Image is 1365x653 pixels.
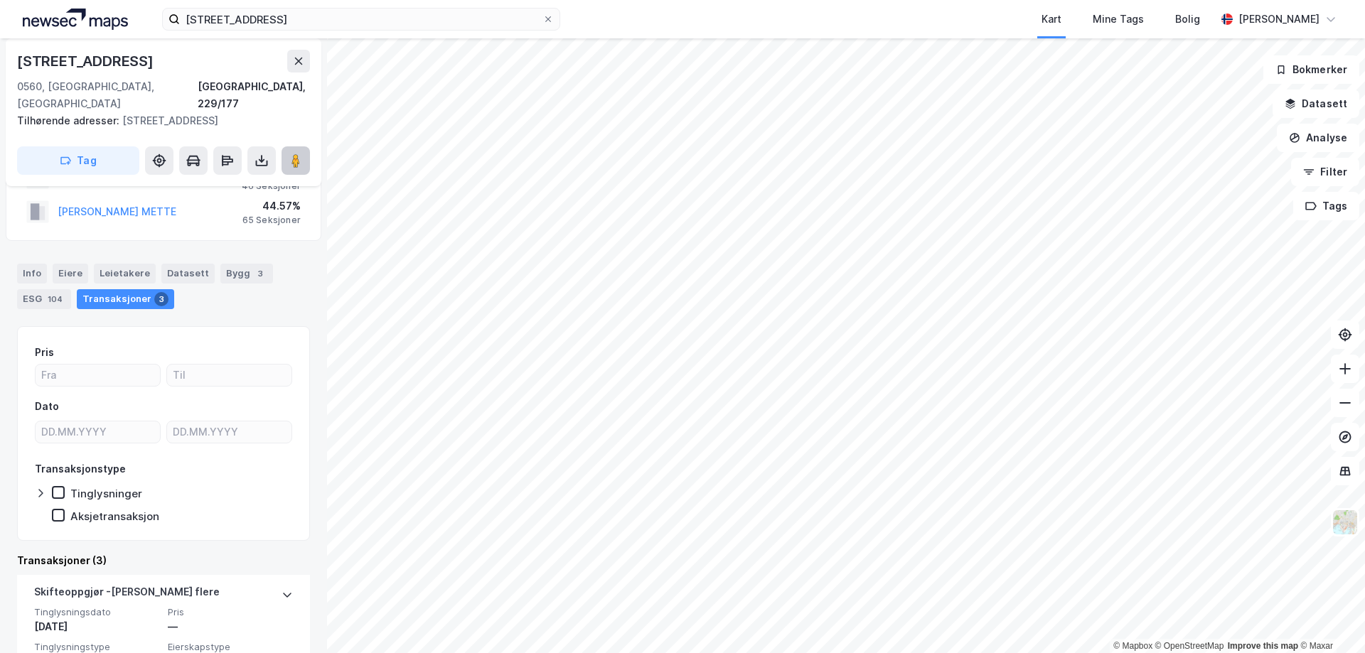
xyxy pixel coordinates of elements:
div: Eiere [53,264,88,284]
div: [PERSON_NAME] [1238,11,1319,28]
div: Aksjetransaksjon [70,509,159,523]
div: Kart [1042,11,1061,28]
button: Datasett [1273,90,1359,118]
div: 3 [154,292,168,306]
div: [STREET_ADDRESS] [17,50,156,72]
div: Kontrollprogram for chat [1294,585,1365,653]
input: DD.MM.YYYY [36,421,160,443]
button: Bokmerker [1263,55,1359,84]
span: Tinglysningsdato [34,606,159,618]
iframe: Chat Widget [1294,585,1365,653]
div: Tinglysninger [70,487,142,500]
div: Pris [35,344,54,361]
span: Eierskapstype [168,641,293,653]
img: Z [1332,509,1359,536]
a: Improve this map [1228,641,1298,651]
div: Dato [35,398,59,415]
div: 3 [253,266,267,281]
button: Analyse [1277,124,1359,152]
a: Mapbox [1113,641,1152,651]
span: Tinglysningstype [34,641,159,653]
div: Transaksjoner [77,289,174,309]
input: Søk på adresse, matrikkel, gårdeiere, leietakere eller personer [180,9,542,30]
div: [STREET_ADDRESS] [17,112,299,129]
a: OpenStreetMap [1155,641,1224,651]
div: 0560, [GEOGRAPHIC_DATA], [GEOGRAPHIC_DATA] [17,78,198,112]
div: Skifteoppgjør - [PERSON_NAME] flere [34,583,220,606]
div: Transaksjonstype [35,460,126,477]
div: [GEOGRAPHIC_DATA], 229/177 [198,78,310,112]
div: [DATE] [34,618,159,635]
span: Tilhørende adresser: [17,114,122,126]
input: Til [167,365,291,386]
div: Datasett [161,264,215,284]
div: 44.57% [242,198,301,215]
div: — [168,618,293,635]
div: Transaksjoner (3) [17,552,310,569]
div: Bygg [220,264,273,284]
div: 104 [45,292,65,306]
img: logo.a4113a55bc3d86da70a041830d287a7e.svg [23,9,128,30]
input: Fra [36,365,160,386]
div: Info [17,264,47,284]
div: Mine Tags [1093,11,1144,28]
button: Tags [1293,192,1359,220]
div: Bolig [1175,11,1200,28]
div: 65 Seksjoner [242,215,301,226]
div: Leietakere [94,264,156,284]
div: ESG [17,289,71,309]
button: Filter [1291,158,1359,186]
button: Tag [17,146,139,175]
span: Pris [168,606,293,618]
input: DD.MM.YYYY [167,421,291,443]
